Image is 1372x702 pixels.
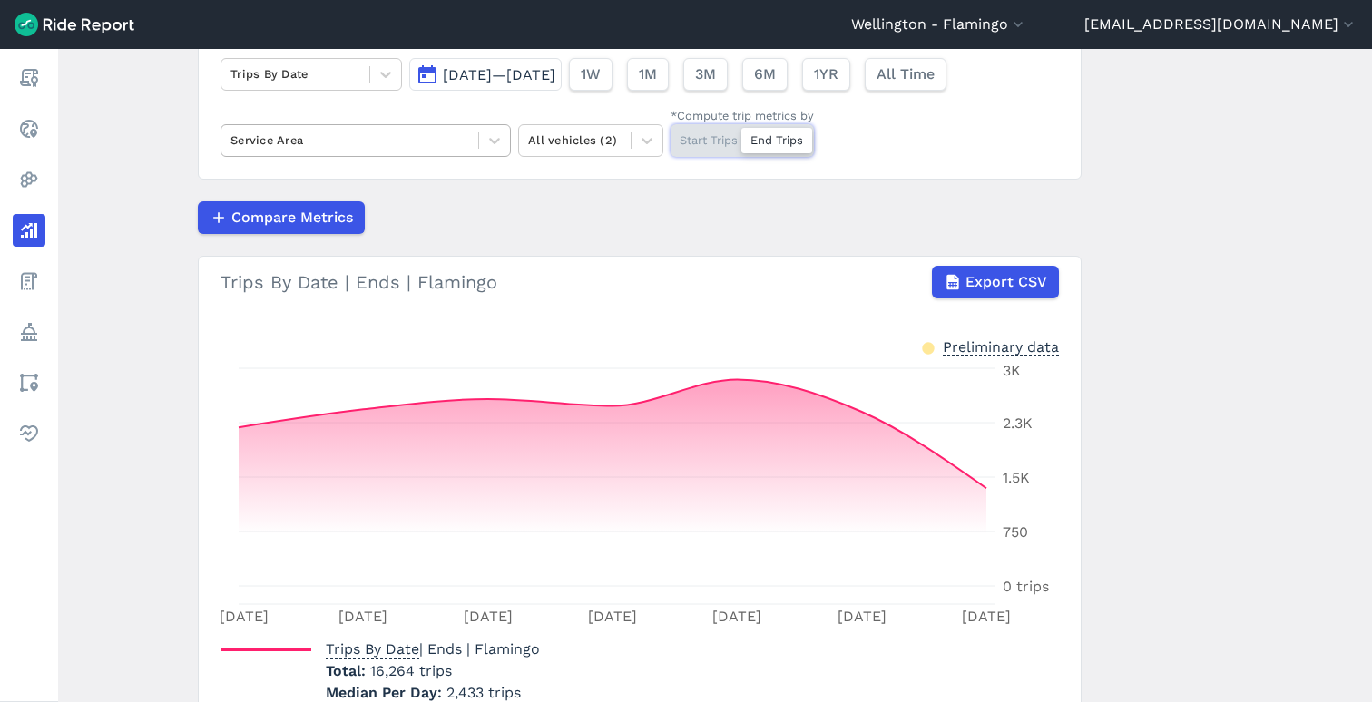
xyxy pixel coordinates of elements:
[1003,578,1049,595] tspan: 0 trips
[13,62,45,94] a: Report
[13,316,45,348] a: Policy
[409,58,562,91] button: [DATE]—[DATE]
[370,662,452,679] span: 16,264 trips
[683,58,728,91] button: 3M
[962,608,1011,625] tspan: [DATE]
[814,63,838,85] span: 1YR
[838,608,887,625] tspan: [DATE]
[1003,469,1030,486] tspan: 1.5K
[13,112,45,145] a: Realtime
[671,107,814,124] div: *Compute trip metrics by
[754,63,776,85] span: 6M
[464,608,513,625] tspan: [DATE]
[220,608,269,625] tspan: [DATE]
[851,14,1027,35] button: Wellington - Flamingo
[13,214,45,247] a: Analyze
[627,58,669,91] button: 1M
[338,608,387,625] tspan: [DATE]
[1084,14,1357,35] button: [EMAIL_ADDRESS][DOMAIN_NAME]
[569,58,612,91] button: 1W
[932,266,1059,298] button: Export CSV
[326,635,419,659] span: Trips By Date
[877,63,935,85] span: All Time
[1003,414,1033,432] tspan: 2.3K
[965,271,1047,293] span: Export CSV
[943,336,1059,356] div: Preliminary data
[443,66,555,83] span: [DATE]—[DATE]
[742,58,788,91] button: 6M
[1003,362,1021,379] tspan: 3K
[13,366,45,399] a: Areas
[712,608,761,625] tspan: [DATE]
[326,662,370,679] span: Total
[588,608,637,625] tspan: [DATE]
[865,58,946,91] button: All Time
[15,13,134,36] img: Ride Report
[198,201,365,234] button: Compare Metrics
[581,63,601,85] span: 1W
[231,207,353,229] span: Compare Metrics
[695,63,716,85] span: 3M
[13,163,45,196] a: Heatmaps
[13,265,45,297] a: Fees
[326,640,540,658] span: | Ends | Flamingo
[639,63,657,85] span: 1M
[802,58,850,91] button: 1YR
[13,417,45,450] a: Health
[1003,523,1028,541] tspan: 750
[220,266,1059,298] div: Trips By Date | Ends | Flamingo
